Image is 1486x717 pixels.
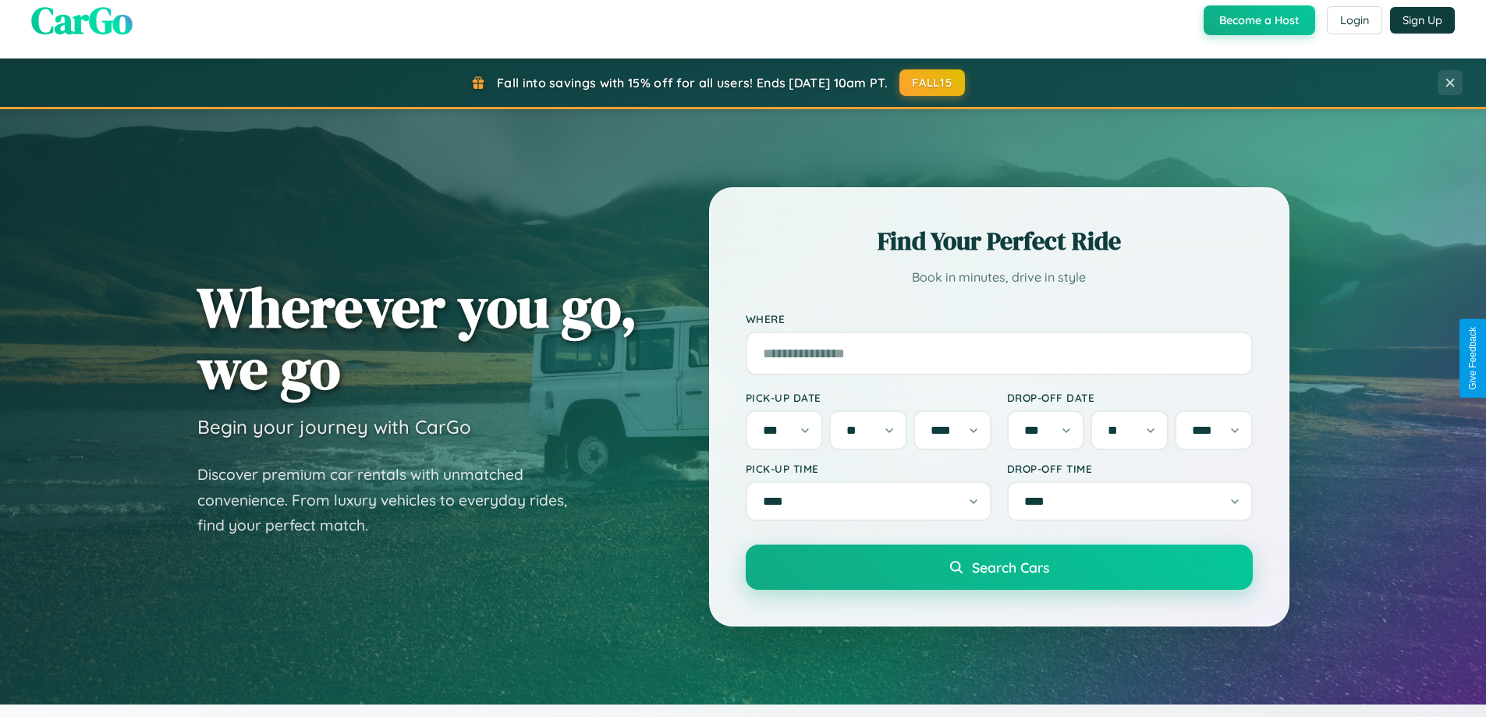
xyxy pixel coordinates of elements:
[197,415,471,438] h3: Begin your journey with CarGo
[1007,391,1253,404] label: Drop-off Date
[1007,462,1253,475] label: Drop-off Time
[746,545,1253,590] button: Search Cars
[746,462,991,475] label: Pick-up Time
[746,224,1253,258] h2: Find Your Perfect Ride
[1327,6,1382,34] button: Login
[1390,7,1455,34] button: Sign Up
[1467,327,1478,390] div: Give Feedback
[1204,5,1315,35] button: Become a Host
[899,69,965,96] button: FALL15
[197,462,587,538] p: Discover premium car rentals with unmatched convenience. From luxury vehicles to everyday rides, ...
[972,559,1049,576] span: Search Cars
[746,391,991,404] label: Pick-up Date
[197,276,637,399] h1: Wherever you go, we go
[497,75,888,91] span: Fall into savings with 15% off for all users! Ends [DATE] 10am PT.
[746,312,1253,325] label: Where
[746,266,1253,289] p: Book in minutes, drive in style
